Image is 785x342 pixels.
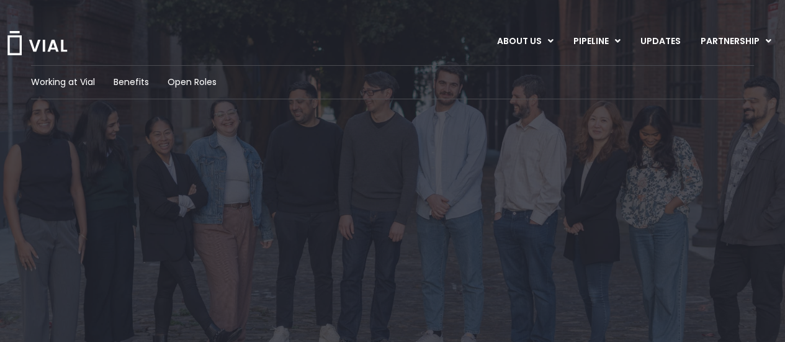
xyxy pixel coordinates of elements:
[630,31,690,52] a: UPDATES
[6,31,68,55] img: Vial Logo
[31,76,95,89] a: Working at Vial
[168,76,217,89] a: Open Roles
[691,31,781,52] a: PARTNERSHIPMenu Toggle
[487,31,563,52] a: ABOUT USMenu Toggle
[114,76,149,89] a: Benefits
[563,31,630,52] a: PIPELINEMenu Toggle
